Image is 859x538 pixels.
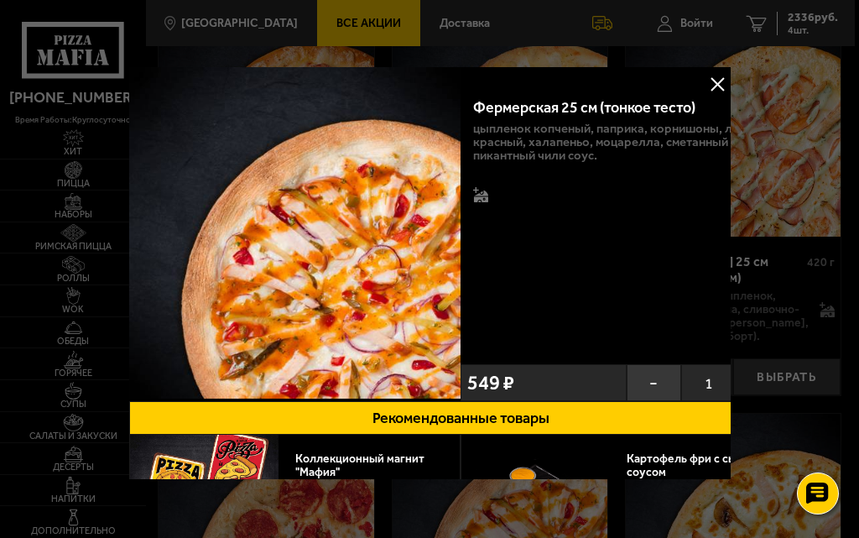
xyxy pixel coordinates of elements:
button: − [626,364,681,401]
span: 1 [681,364,737,401]
div: Фермерская 25 см (тонкое тесто) [473,99,731,118]
a: Коллекционный магнит "Мафия" [294,452,424,479]
img: Фермерская 25 см (тонкое тесто) [129,67,461,399]
a: Фермерская 25 см (тонкое тесто) [129,67,461,401]
button: Рекомендованные товары [129,401,792,435]
a: Картофель фри с сырным соусом [626,452,765,479]
span: 549 ₽ [467,373,514,393]
p: цыпленок копченый, паприка, корнишоны, лук красный, халапеньо, моцарелла, сметанный соус, пикантн... [473,122,779,162]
